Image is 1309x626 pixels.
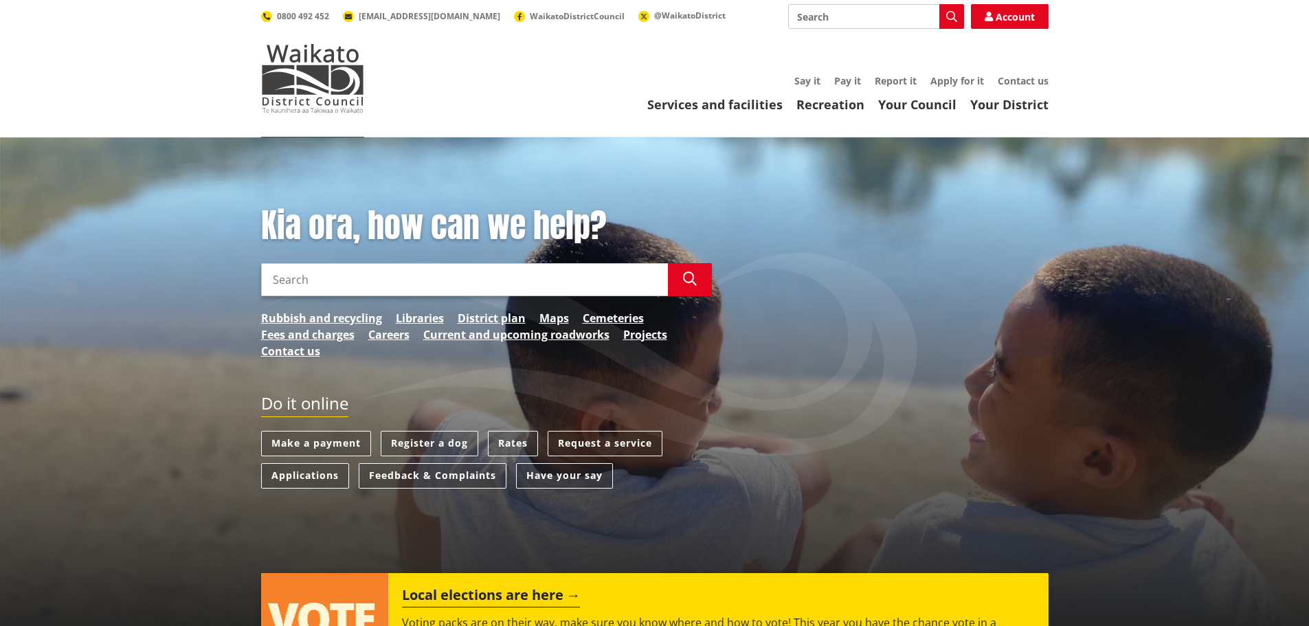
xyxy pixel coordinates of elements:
[971,4,1049,29] a: Account
[261,343,320,359] a: Contact us
[261,263,668,296] input: Search input
[261,463,349,489] a: Applications
[488,431,538,456] a: Rates
[261,206,712,246] h1: Kia ora, how can we help?
[359,10,500,22] span: [EMAIL_ADDRESS][DOMAIN_NAME]
[788,4,964,29] input: Search input
[396,310,444,326] a: Libraries
[930,74,984,87] a: Apply for it
[530,10,625,22] span: WaikatoDistrictCouncil
[514,10,625,22] a: WaikatoDistrictCouncil
[261,431,371,456] a: Make a payment
[875,74,917,87] a: Report it
[998,74,1049,87] a: Contact us
[261,326,355,343] a: Fees and charges
[583,310,644,326] a: Cemeteries
[638,10,726,21] a: @WaikatoDistrict
[548,431,662,456] a: Request a service
[261,310,382,326] a: Rubbish and recycling
[539,310,569,326] a: Maps
[261,394,348,418] h2: Do it online
[261,44,364,113] img: Waikato District Council - Te Kaunihera aa Takiwaa o Waikato
[458,310,526,326] a: District plan
[343,10,500,22] a: [EMAIL_ADDRESS][DOMAIN_NAME]
[368,326,410,343] a: Careers
[647,96,783,113] a: Services and facilities
[516,463,613,489] a: Have your say
[654,10,726,21] span: @WaikatoDistrict
[878,96,956,113] a: Your Council
[794,74,820,87] a: Say it
[381,431,478,456] a: Register a dog
[277,10,329,22] span: 0800 492 452
[623,326,667,343] a: Projects
[834,74,861,87] a: Pay it
[261,10,329,22] a: 0800 492 452
[423,326,609,343] a: Current and upcoming roadworks
[402,587,580,607] h2: Local elections are here
[359,463,506,489] a: Feedback & Complaints
[796,96,864,113] a: Recreation
[970,96,1049,113] a: Your District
